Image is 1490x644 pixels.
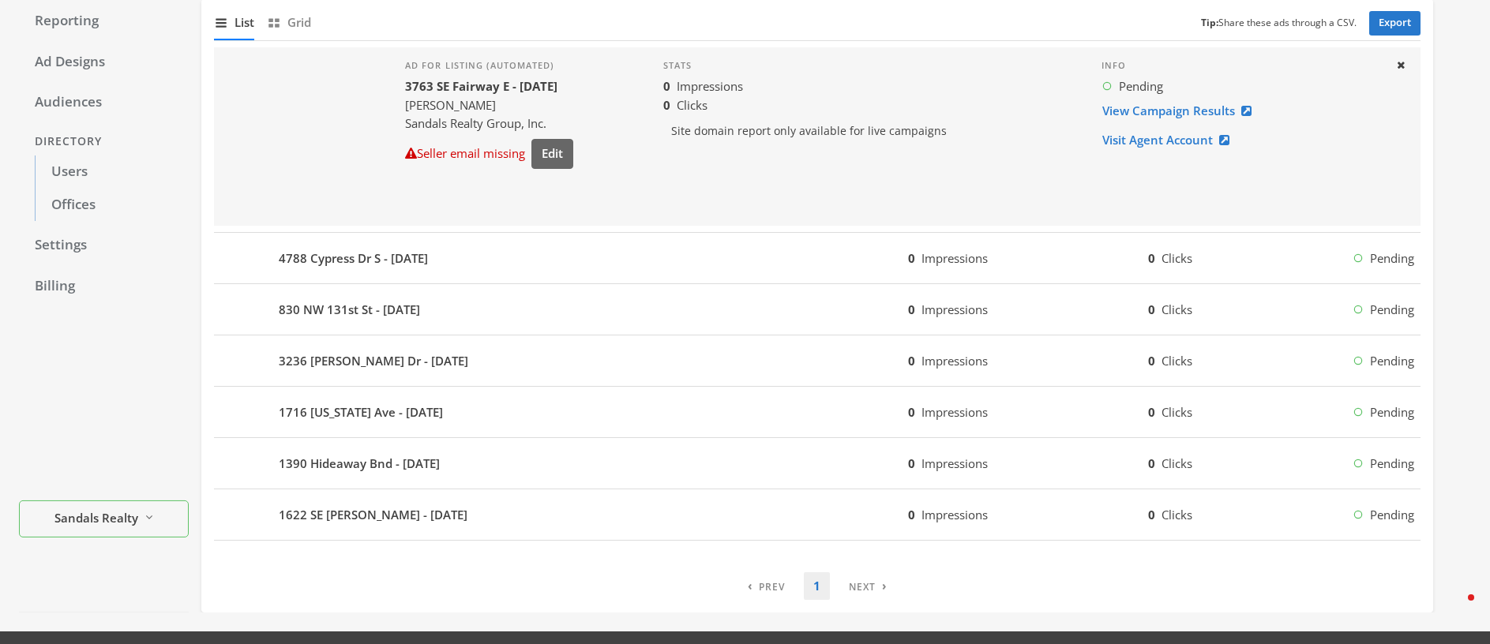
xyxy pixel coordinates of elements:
[663,97,670,113] b: 0
[1162,301,1192,317] span: Clicks
[663,78,670,94] b: 0
[405,96,573,114] div: [PERSON_NAME]
[267,6,311,39] button: Grid
[287,13,311,32] span: Grid
[1148,250,1155,266] b: 0
[35,155,189,189] a: Users
[677,97,707,113] span: Clicks
[1148,404,1155,420] b: 0
[1162,250,1192,266] span: Clicks
[19,270,189,303] a: Billing
[1162,455,1192,471] span: Clicks
[1119,77,1163,95] span: Pending
[214,496,1421,534] button: 1622 SE [PERSON_NAME] - [DATE]0Impressions0ClicksPending
[663,60,1076,71] h4: Stats
[1148,455,1155,471] b: 0
[804,572,830,600] a: 1
[19,127,189,156] div: Directory
[19,46,189,79] a: Ad Designs
[405,78,557,94] b: 3763 SE Fairway E - [DATE]
[908,250,915,266] b: 0
[1436,590,1474,628] iframe: Intercom live chat
[279,506,467,524] b: 1622 SE [PERSON_NAME] - [DATE]
[19,86,189,119] a: Audiences
[677,78,743,94] span: Impressions
[1370,506,1414,524] span: Pending
[921,353,988,369] span: Impressions
[279,249,428,268] b: 4788 Cypress Dr S - [DATE]
[279,352,468,370] b: 3236 [PERSON_NAME] Dr - [DATE]
[214,342,1421,380] button: 3236 [PERSON_NAME] Dr - [DATE]0Impressions0ClicksPending
[1102,96,1262,125] a: View Campaign Results
[279,403,443,421] b: 1716 [US_STATE] Ave - [DATE]
[1148,507,1155,522] b: 0
[1201,16,1218,29] b: Tip:
[279,301,420,319] b: 830 NW 131st St - [DATE]
[921,404,988,420] span: Impressions
[908,353,915,369] b: 0
[1370,403,1414,421] span: Pending
[921,250,988,266] span: Impressions
[214,444,1421,482] button: 1390 Hideaway Bnd - [DATE]0Impressions0ClicksPending
[908,404,915,420] b: 0
[235,13,254,32] span: List
[1148,353,1155,369] b: 0
[908,507,915,522] b: 0
[35,189,189,222] a: Offices
[1148,301,1155,317] b: 0
[214,239,1421,277] button: 4788 Cypress Dr S - [DATE]0Impressions0ClicksPending
[54,509,138,527] span: Sandals Realty
[1369,11,1421,36] a: Export
[1162,507,1192,522] span: Clicks
[405,60,573,71] h4: Ad for listing (automated)
[19,229,189,262] a: Settings
[663,114,1076,148] p: Site domain report only available for live campaigns
[1102,125,1240,155] a: Visit Agent Account
[921,301,988,317] span: Impressions
[1162,404,1192,420] span: Clicks
[214,6,254,39] button: List
[1370,352,1414,370] span: Pending
[1370,301,1414,319] span: Pending
[279,455,440,473] b: 1390 Hideaway Bnd - [DATE]
[214,290,1421,328] button: 830 NW 131st St - [DATE]0Impressions0ClicksPending
[531,139,573,168] button: Edit
[19,500,189,537] button: Sandals Realty
[214,393,1421,431] button: 1716 [US_STATE] Ave - [DATE]0Impressions0ClicksPending
[1102,60,1383,71] h4: Info
[908,455,915,471] b: 0
[921,507,988,522] span: Impressions
[1162,353,1192,369] span: Clicks
[908,301,915,317] b: 0
[921,455,988,471] span: Impressions
[19,5,189,38] a: Reporting
[405,144,525,163] div: Seller email missing
[1370,249,1414,268] span: Pending
[1370,455,1414,473] span: Pending
[405,114,573,133] div: Sandals Realty Group, Inc.
[1201,16,1357,31] small: Share these ads through a CSV.
[738,572,896,600] nav: pagination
